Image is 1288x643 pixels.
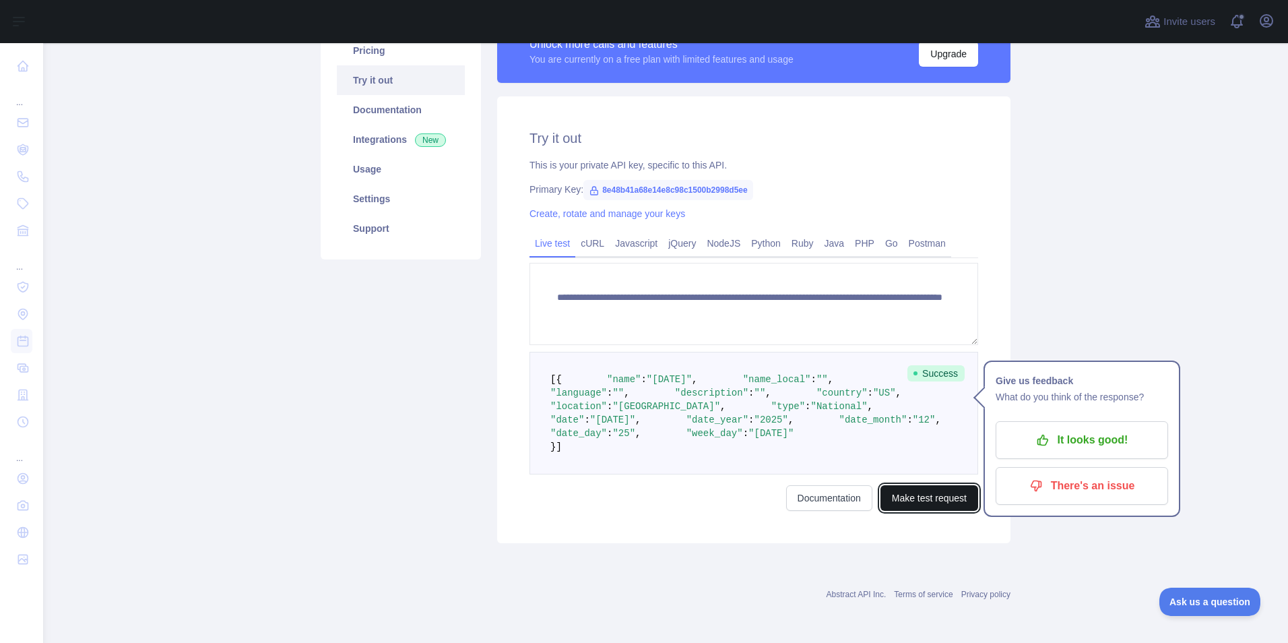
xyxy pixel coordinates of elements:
[873,388,896,398] span: "US"
[575,233,610,254] a: cURL
[786,485,872,511] a: Documentation
[415,133,446,147] span: New
[996,373,1168,389] h1: Give us feedback
[935,415,940,425] span: ,
[771,401,805,412] span: "type"
[635,415,641,425] span: ,
[529,36,794,53] div: Unlock more calls and features
[556,441,561,452] span: ]
[584,415,589,425] span: :
[720,401,726,412] span: ,
[868,401,873,412] span: ,
[11,81,32,108] div: ...
[590,415,635,425] span: "[DATE]"
[880,485,978,511] button: Make test request
[550,374,556,385] span: [
[913,415,936,425] span: "12"
[337,36,465,65] a: Pricing
[337,214,465,243] a: Support
[894,590,953,599] a: Terms of service
[754,388,765,398] span: ""
[849,233,880,254] a: PHP
[624,388,629,398] span: ,
[868,388,873,398] span: :
[1006,429,1158,452] p: It looks good!
[743,374,811,385] span: "name_local"
[641,374,646,385] span: :
[748,428,794,439] span: "[DATE]"
[816,374,828,385] span: ""
[765,388,771,398] span: ,
[529,53,794,66] div: You are currently on a free plan with limited features and usage
[556,374,561,385] span: {
[907,415,912,425] span: :
[529,129,978,148] h2: Try it out
[337,125,465,154] a: Integrations New
[635,428,641,439] span: ,
[612,401,720,412] span: "[GEOGRAPHIC_DATA]"
[607,401,612,412] span: :
[919,41,978,67] button: Upgrade
[961,590,1010,599] a: Privacy policy
[337,184,465,214] a: Settings
[686,428,743,439] span: "week_day"
[529,158,978,172] div: This is your private API key, specific to this API.
[1159,588,1261,616] iframe: Toggle Customer Support
[337,95,465,125] a: Documentation
[811,401,868,412] span: "National"
[754,415,788,425] span: "2025"
[550,428,607,439] span: "date_day"
[550,441,556,452] span: }
[907,365,965,381] span: Success
[816,388,868,398] span: "country"
[11,437,32,464] div: ...
[675,388,748,398] span: "description"
[1006,474,1158,497] p: There's an issue
[1142,11,1218,32] button: Invite users
[612,428,635,439] span: "25"
[743,428,748,439] span: :
[819,233,850,254] a: Java
[583,180,753,200] span: 8e48b41a68e14e8c98c1500b2998d5ee
[550,388,607,398] span: "language"
[748,388,754,398] span: :
[550,401,607,412] span: "location"
[903,233,951,254] a: Postman
[612,388,624,398] span: ""
[11,245,32,272] div: ...
[607,428,612,439] span: :
[701,233,746,254] a: NodeJS
[550,415,584,425] span: "date"
[686,415,748,425] span: "date_year"
[839,415,907,425] span: "date_month"
[880,233,903,254] a: Go
[896,388,901,398] span: ,
[337,65,465,95] a: Try it out
[996,421,1168,459] button: It looks good!
[828,374,833,385] span: ,
[996,467,1168,505] button: There's an issue
[746,233,786,254] a: Python
[788,415,794,425] span: ,
[529,233,575,254] a: Live test
[748,415,754,425] span: :
[786,233,819,254] a: Ruby
[647,374,692,385] span: "[DATE]"
[337,154,465,184] a: Usage
[811,374,816,385] span: :
[607,374,641,385] span: "name"
[805,401,810,412] span: :
[607,388,612,398] span: :
[529,183,978,196] div: Primary Key:
[692,374,697,385] span: ,
[610,233,663,254] a: Javascript
[1163,14,1215,30] span: Invite users
[996,389,1168,405] p: What do you think of the response?
[663,233,701,254] a: jQuery
[827,590,887,599] a: Abstract API Inc.
[529,208,685,219] a: Create, rotate and manage your keys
